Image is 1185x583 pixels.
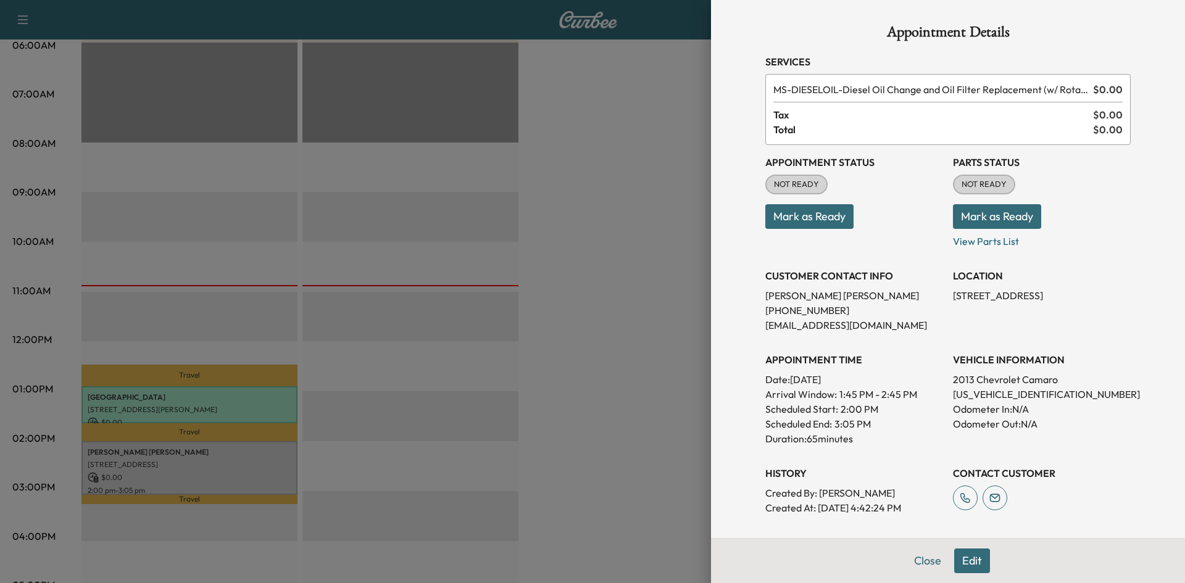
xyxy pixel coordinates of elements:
span: $ 0.00 [1093,122,1123,137]
span: Total [773,122,1093,137]
h3: VEHICLE INFORMATION [953,352,1131,367]
p: 2:00 PM [841,402,878,416]
p: [STREET_ADDRESS] [953,288,1131,303]
p: Created At : [DATE] 4:42:24 PM [765,500,943,515]
h3: APPOINTMENT TIME [765,352,943,367]
p: Date: [DATE] [765,372,943,387]
button: Edit [954,548,990,573]
span: NOT READY [954,178,1014,191]
span: $ 0.00 [1093,107,1123,122]
p: [EMAIL_ADDRESS][DOMAIN_NAME] [765,318,943,333]
p: Created By : [PERSON_NAME] [765,486,943,500]
p: 2013 Chevrolet Camaro [953,372,1131,387]
h3: History [765,466,943,481]
p: Odometer In: N/A [953,402,1131,416]
p: Odometer Out: N/A [953,416,1131,431]
span: Diesel Oil Change and Oil Filter Replacement (w/ Rotation) [773,82,1088,97]
h3: Appointment Status [765,155,943,170]
p: Scheduled Start: [765,402,838,416]
p: Scheduled End: [765,416,832,431]
p: View Parts List [953,229,1131,249]
p: Arrival Window: [765,387,943,402]
span: $ 0.00 [1093,82,1123,97]
button: Mark as Ready [765,204,854,229]
p: Duration: 65 minutes [765,431,943,446]
h3: NOTES [765,535,1131,550]
span: NOT READY [767,178,826,191]
h3: CUSTOMER CONTACT INFO [765,268,943,283]
span: Tax [773,107,1093,122]
p: [PHONE_NUMBER] [765,303,943,318]
button: Mark as Ready [953,204,1041,229]
p: [US_VEHICLE_IDENTIFICATION_NUMBER] [953,387,1131,402]
p: [PERSON_NAME] [PERSON_NAME] [765,288,943,303]
span: 1:45 PM - 2:45 PM [839,387,917,402]
button: Close [906,548,949,573]
h3: LOCATION [953,268,1131,283]
h3: CONTACT CUSTOMER [953,466,1131,481]
h3: Services [765,54,1131,69]
h1: Appointment Details [765,25,1131,44]
p: 3:05 PM [834,416,871,431]
h3: Parts Status [953,155,1131,170]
